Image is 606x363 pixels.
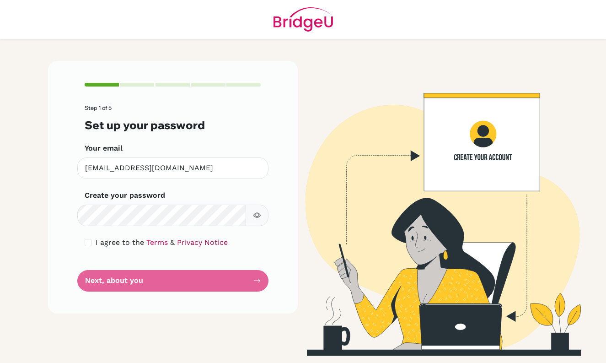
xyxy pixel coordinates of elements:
span: & [170,238,175,247]
input: Insert your email* [77,157,268,179]
span: I agree to the [96,238,144,247]
label: Your email [85,143,123,154]
span: Step 1 of 5 [85,104,112,111]
h3: Set up your password [85,119,261,132]
a: Privacy Notice [177,238,228,247]
label: Create your password [85,190,165,201]
a: Terms [146,238,168,247]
